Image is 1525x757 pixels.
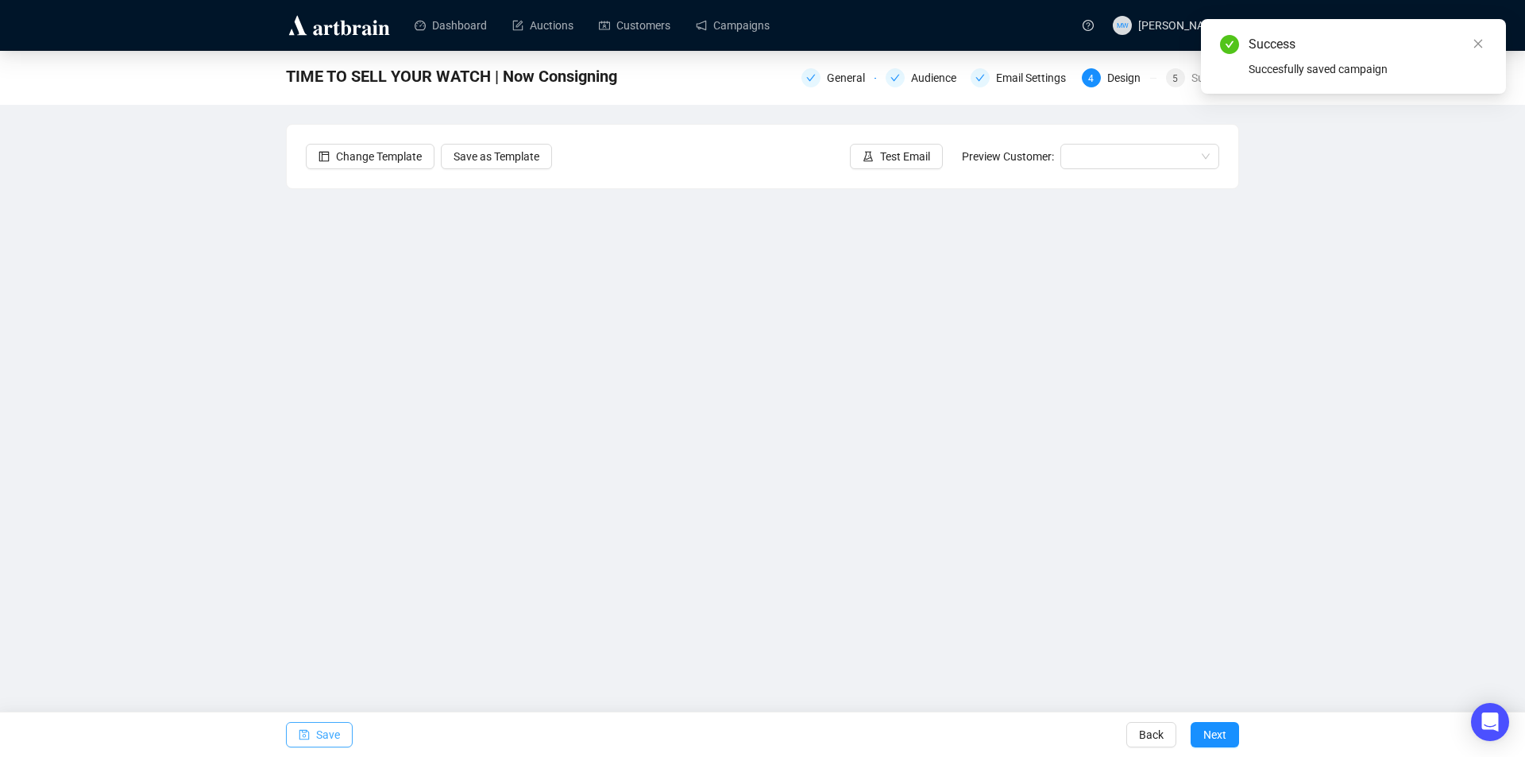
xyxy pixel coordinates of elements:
[975,73,985,83] span: check
[863,151,874,162] span: experiment
[1471,703,1509,741] div: Open Intercom Messenger
[1191,722,1239,747] button: Next
[1172,73,1178,84] span: 5
[316,713,340,757] span: Save
[306,144,434,169] button: Change Template
[512,5,573,46] a: Auctions
[801,68,876,87] div: General
[696,5,770,46] a: Campaigns
[1088,73,1094,84] span: 4
[1220,35,1239,54] span: check-circle
[1139,713,1164,757] span: Back
[415,5,487,46] a: Dashboard
[1138,19,1223,32] span: [PERSON_NAME]
[1203,713,1226,757] span: Next
[880,148,930,165] span: Test Email
[850,144,943,169] button: Test Email
[1473,38,1484,49] span: close
[1469,35,1487,52] a: Close
[454,148,539,165] span: Save as Template
[911,68,966,87] div: Audience
[336,148,422,165] span: Change Template
[1117,20,1129,31] span: MW
[1083,20,1094,31] span: question-circle
[1249,35,1487,54] div: Success
[1126,722,1176,747] button: Back
[971,68,1072,87] div: Email Settings
[1191,68,1239,87] div: Summary
[299,729,310,740] span: save
[441,144,552,169] button: Save as Template
[806,73,816,83] span: check
[286,722,353,747] button: Save
[1166,68,1239,87] div: 5Summary
[996,68,1075,87] div: Email Settings
[319,151,330,162] span: layout
[890,73,900,83] span: check
[286,13,392,38] img: logo
[1107,68,1150,87] div: Design
[1249,60,1487,78] div: Succesfully saved campaign
[1082,68,1156,87] div: 4Design
[286,64,617,89] span: TIME TO SELL YOUR WATCH | Now Consigning
[962,150,1054,163] span: Preview Customer:
[886,68,960,87] div: Audience
[599,5,670,46] a: Customers
[827,68,874,87] div: General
